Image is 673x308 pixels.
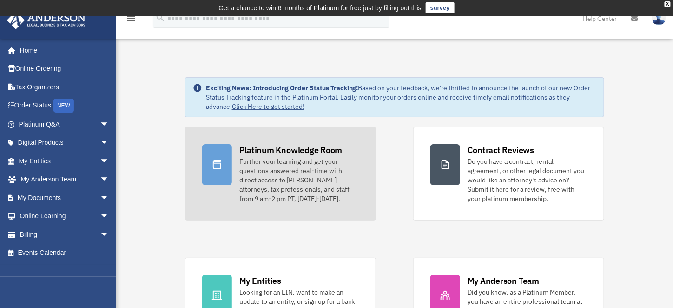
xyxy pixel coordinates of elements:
div: Get a chance to win 6 months of Platinum for free just by filling out this [218,2,422,13]
span: arrow_drop_down [100,152,119,171]
div: My Anderson Team [468,275,539,287]
a: survey [426,2,455,13]
span: arrow_drop_down [100,207,119,226]
img: Anderson Advisors Platinum Portal [4,11,88,29]
a: Events Calendar [7,244,123,262]
i: search [155,13,165,23]
span: arrow_drop_down [100,170,119,189]
a: Digital Productsarrow_drop_down [7,134,123,152]
div: Do you have a contract, rental agreement, or other legal document you would like an attorney's ad... [468,157,587,203]
a: Platinum Knowledge Room Further your learning and get your questions answered real-time with dire... [185,127,376,221]
span: arrow_drop_down [100,115,119,134]
div: Contract Reviews [468,144,534,156]
div: Platinum Knowledge Room [239,144,343,156]
div: NEW [53,99,74,113]
div: My Entities [239,275,281,287]
a: Platinum Q&Aarrow_drop_down [7,115,123,134]
a: My Entitiesarrow_drop_down [7,152,123,170]
div: Based on your feedback, we're thrilled to announce the launch of our new Order Status Tracking fe... [206,83,596,111]
a: My Anderson Teamarrow_drop_down [7,170,123,189]
strong: Exciting News: Introducing Order Status Tracking! [206,84,358,92]
div: close [665,1,671,7]
a: Home [7,41,119,60]
span: arrow_drop_down [100,225,119,244]
div: Further your learning and get your questions answered real-time with direct access to [PERSON_NAM... [239,157,359,203]
i: menu [125,13,137,24]
img: User Pic [652,12,666,25]
a: Tax Organizers [7,78,123,96]
a: Online Learningarrow_drop_down [7,207,123,226]
a: menu [125,16,137,24]
a: My Documentsarrow_drop_down [7,188,123,207]
a: Order StatusNEW [7,96,123,115]
a: Billingarrow_drop_down [7,225,123,244]
a: Click Here to get started! [232,102,304,111]
a: Contract Reviews Do you have a contract, rental agreement, or other legal document you would like... [413,127,604,221]
a: Online Ordering [7,60,123,78]
span: arrow_drop_down [100,134,119,153]
span: arrow_drop_down [100,188,119,208]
